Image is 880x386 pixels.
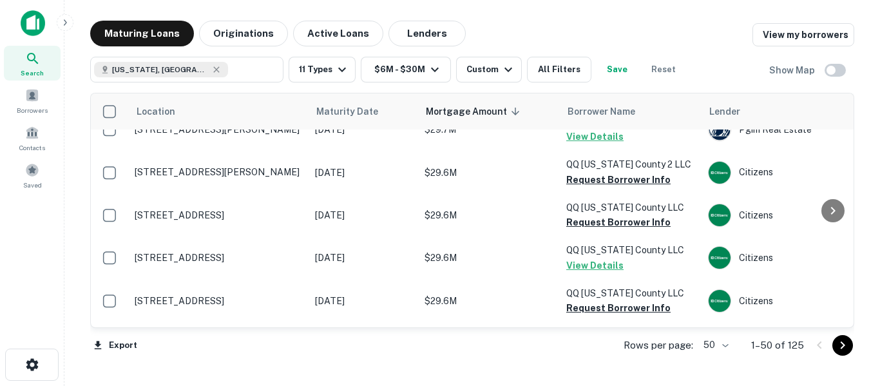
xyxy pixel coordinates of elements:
[709,162,731,184] img: picture
[293,21,383,46] button: Active Loans
[4,83,61,118] a: Borrowers
[425,208,553,222] p: $29.6M
[112,64,209,75] span: [US_STATE], [GEOGRAPHIC_DATA]
[128,93,309,130] th: Location
[566,157,695,171] p: QQ [US_STATE] County 2 LLC
[709,290,731,312] img: picture
[315,122,412,137] p: [DATE]
[643,57,684,82] button: Reset
[315,251,412,265] p: [DATE]
[560,93,702,130] th: Borrower Name
[23,180,42,190] span: Saved
[4,121,61,155] a: Contacts
[136,104,175,119] span: Location
[361,57,451,82] button: $6M - $30M
[135,209,302,221] p: [STREET_ADDRESS]
[388,21,466,46] button: Lenders
[135,252,302,264] p: [STREET_ADDRESS]
[624,338,693,353] p: Rows per page:
[709,119,731,140] img: picture
[90,336,140,355] button: Export
[425,294,553,308] p: $29.6M
[698,336,731,354] div: 50
[597,57,638,82] button: Save your search to get updates of matches that match your search criteria.
[566,243,695,257] p: QQ [US_STATE] County LLC
[418,93,560,130] th: Mortgage Amount
[135,166,302,178] p: [STREET_ADDRESS][PERSON_NAME]
[4,158,61,193] a: Saved
[566,258,624,273] button: View Details
[466,62,516,77] div: Custom
[566,129,624,144] button: View Details
[21,68,44,78] span: Search
[527,57,591,82] button: All Filters
[816,283,880,345] iframe: Chat Widget
[425,251,553,265] p: $29.6M
[425,122,553,137] p: $29.7M
[709,204,731,226] img: picture
[752,23,854,46] a: View my borrowers
[426,104,524,119] span: Mortgage Amount
[568,104,635,119] span: Borrower Name
[832,335,853,356] button: Go to next page
[769,63,817,77] h6: Show Map
[135,124,302,135] p: [STREET_ADDRESS][PERSON_NAME]
[315,208,412,222] p: [DATE]
[19,142,45,153] span: Contacts
[315,294,412,308] p: [DATE]
[751,338,804,353] p: 1–50 of 125
[315,166,412,180] p: [DATE]
[316,104,395,119] span: Maturity Date
[4,46,61,81] a: Search
[90,21,194,46] button: Maturing Loans
[566,300,671,316] button: Request Borrower Info
[566,200,695,215] p: QQ [US_STATE] County LLC
[135,295,302,307] p: [STREET_ADDRESS]
[309,93,418,130] th: Maturity Date
[17,105,48,115] span: Borrowers
[21,10,45,36] img: capitalize-icon.png
[199,21,288,46] button: Originations
[709,104,740,119] span: Lender
[425,166,553,180] p: $29.6M
[709,247,731,269] img: picture
[456,57,522,82] button: Custom
[289,57,356,82] button: 11 Types
[566,286,695,300] p: QQ [US_STATE] County LLC
[566,172,671,188] button: Request Borrower Info
[566,215,671,230] button: Request Borrower Info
